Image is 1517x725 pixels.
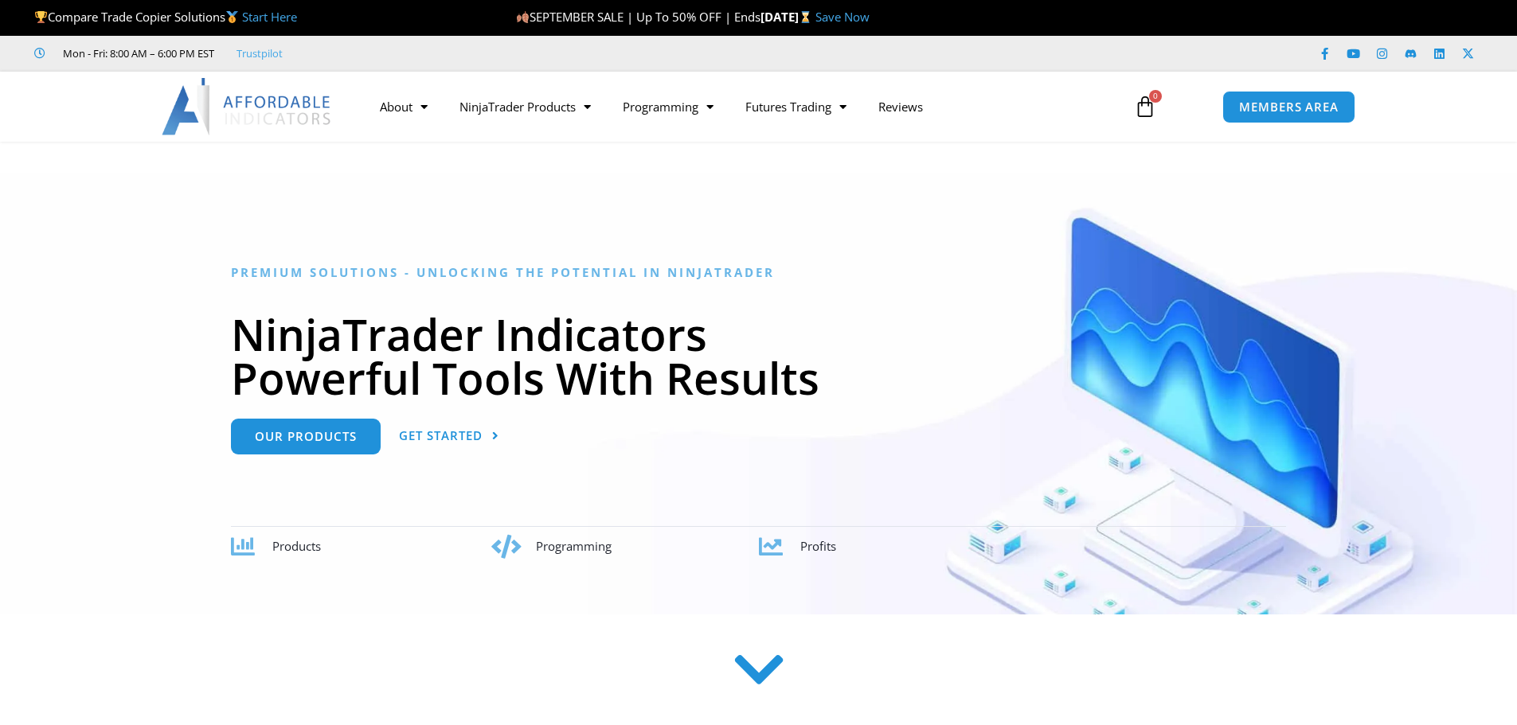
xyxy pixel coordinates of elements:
[760,9,815,25] strong: [DATE]
[231,419,381,454] a: Our Products
[1110,84,1180,130] a: 0
[516,9,760,25] span: SEPTEMBER SALE | Up To 50% OFF | Ends
[800,538,836,554] span: Profits
[272,538,321,554] span: Products
[364,88,1116,125] nav: Menu
[231,265,1286,280] h6: Premium Solutions - Unlocking the Potential in NinjaTrader
[34,9,297,25] span: Compare Trade Copier Solutions
[59,44,214,63] span: Mon - Fri: 8:00 AM – 6:00 PM EST
[815,9,870,25] a: Save Now
[162,78,333,135] img: LogoAI | Affordable Indicators – NinjaTrader
[364,88,444,125] a: About
[517,11,529,23] img: 🍂
[226,11,238,23] img: 🥇
[255,431,357,442] span: Our Products
[1239,101,1339,113] span: MEMBERS AREA
[607,88,729,125] a: Programming
[35,11,47,23] img: 🏆
[231,312,1286,400] h1: NinjaTrader Indicators Powerful Tools With Results
[237,44,283,63] a: Trustpilot
[444,88,607,125] a: NinjaTrader Products
[862,88,939,125] a: Reviews
[399,419,499,454] a: Get Started
[729,88,862,125] a: Futures Trading
[1222,91,1355,123] a: MEMBERS AREA
[800,11,811,23] img: ⌛
[399,430,483,442] span: Get Started
[1149,90,1162,103] span: 0
[536,538,612,554] span: Programming
[242,9,297,25] a: Start Here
